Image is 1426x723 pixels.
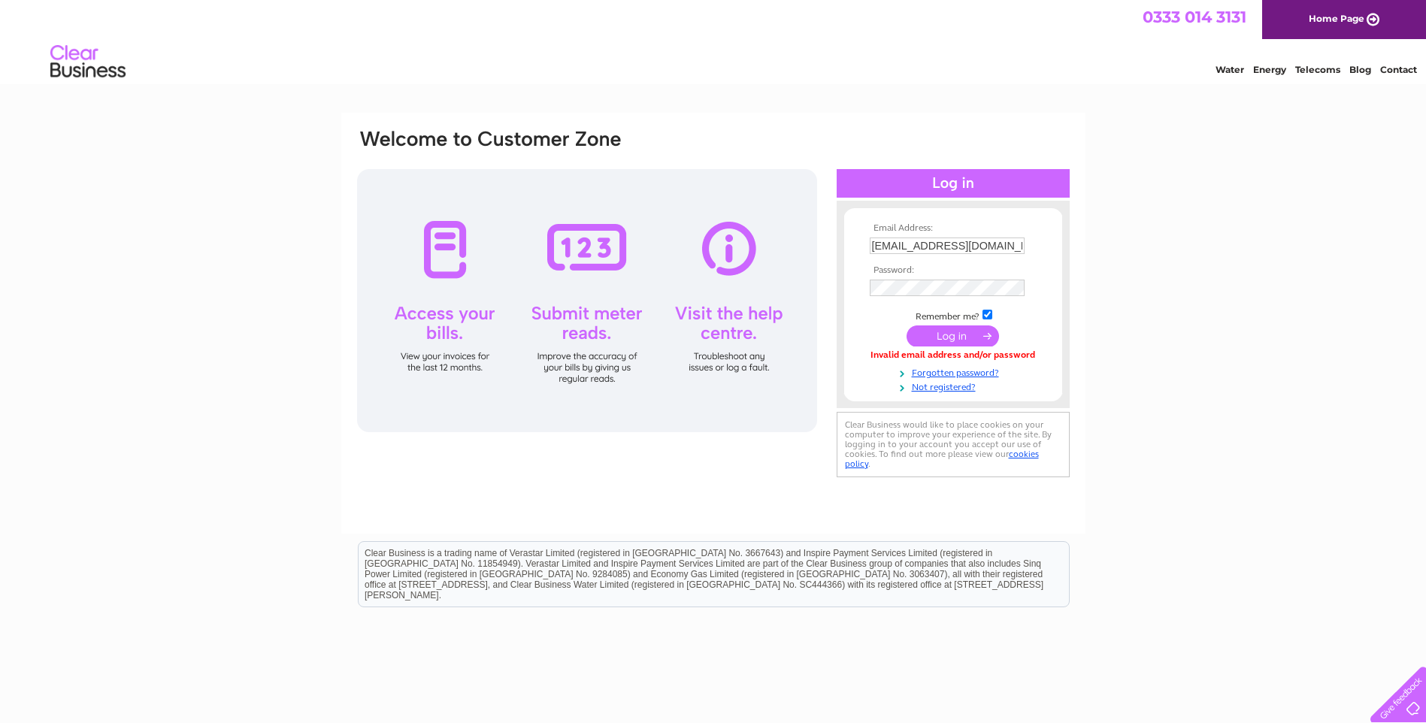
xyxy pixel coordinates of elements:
input: Submit [907,325,999,346]
a: Forgotten password? [870,365,1040,379]
a: Not registered? [870,379,1040,393]
a: Energy [1253,64,1286,75]
th: Email Address: [866,223,1040,234]
td: Remember me? [866,307,1040,322]
a: Blog [1349,64,1371,75]
a: Telecoms [1295,64,1340,75]
div: Clear Business would like to place cookies on your computer to improve your experience of the sit... [837,412,1070,477]
img: logo.png [50,39,126,85]
a: 0333 014 3131 [1143,8,1246,26]
div: Clear Business is a trading name of Verastar Limited (registered in [GEOGRAPHIC_DATA] No. 3667643... [359,8,1069,73]
a: Water [1216,64,1244,75]
th: Password: [866,265,1040,276]
a: Contact [1380,64,1417,75]
a: cookies policy [845,449,1039,469]
div: Invalid email address and/or password [870,350,1037,361]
